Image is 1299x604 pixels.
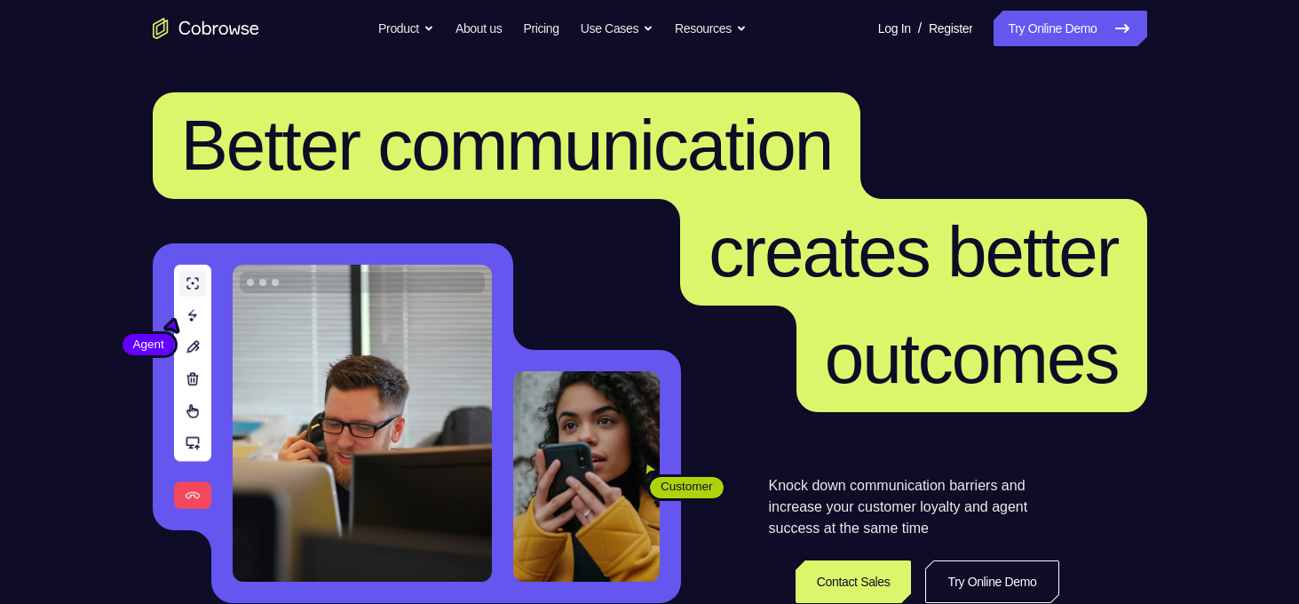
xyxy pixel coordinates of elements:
[581,11,653,46] button: Use Cases
[181,106,833,185] span: Better communication
[994,11,1146,46] a: Try Online Demo
[925,560,1058,603] a: Try Online Demo
[929,11,972,46] a: Register
[378,11,434,46] button: Product
[825,319,1119,398] span: outcomes
[153,18,259,39] a: Go to the home page
[675,11,747,46] button: Resources
[918,18,922,39] span: /
[233,265,492,582] img: A customer support agent talking on the phone
[878,11,911,46] a: Log In
[513,371,660,582] img: A customer holding their phone
[455,11,502,46] a: About us
[769,475,1059,539] p: Knock down communication barriers and increase your customer loyalty and agent success at the sam...
[796,560,912,603] a: Contact Sales
[709,212,1118,291] span: creates better
[523,11,558,46] a: Pricing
